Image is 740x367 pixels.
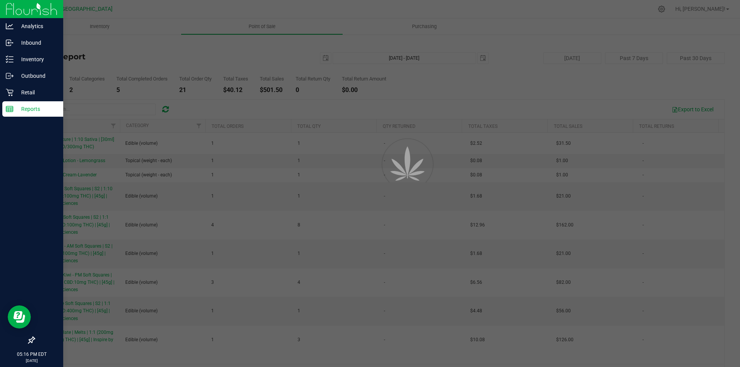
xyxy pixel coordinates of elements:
p: Analytics [13,22,60,31]
p: [DATE] [3,358,60,364]
p: Reports [13,104,60,114]
p: Outbound [13,71,60,80]
inline-svg: Analytics [6,22,13,30]
p: 05:16 PM EDT [3,351,60,358]
p: Inbound [13,38,60,47]
inline-svg: Retail [6,89,13,96]
p: Retail [13,88,60,97]
p: Inventory [13,55,60,64]
inline-svg: Inbound [6,39,13,47]
iframe: Resource center [8,305,31,328]
inline-svg: Reports [6,105,13,113]
inline-svg: Outbound [6,72,13,80]
inline-svg: Inventory [6,55,13,63]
